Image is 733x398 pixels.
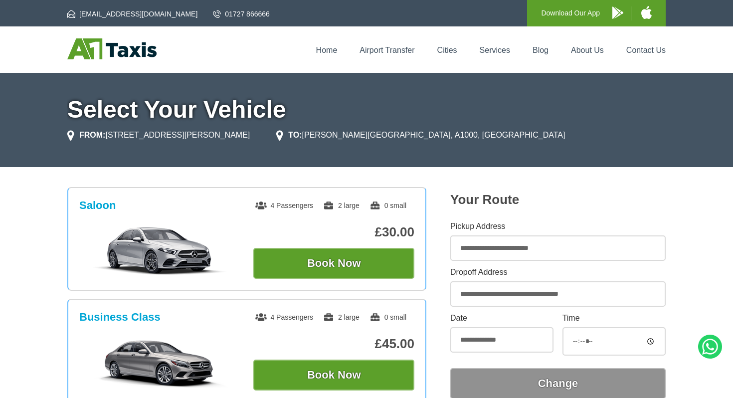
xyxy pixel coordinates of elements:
[450,222,666,230] label: Pickup Address
[79,199,116,212] h3: Saloon
[79,131,105,139] strong: FROM:
[450,268,666,276] label: Dropoff Address
[369,201,406,209] span: 0 small
[213,9,270,19] a: 01727 866666
[253,224,414,240] p: £30.00
[450,192,666,207] h2: Your Route
[85,338,235,388] img: Business Class
[612,6,623,19] img: A1 Taxis Android App
[323,201,360,209] span: 2 large
[323,313,360,321] span: 2 large
[67,38,157,59] img: A1 Taxis St Albans LTD
[67,9,197,19] a: [EMAIL_ADDRESS][DOMAIN_NAME]
[437,46,457,54] a: Cities
[369,313,406,321] span: 0 small
[360,46,414,54] a: Airport Transfer
[79,311,161,324] h3: Business Class
[316,46,338,54] a: Home
[255,313,313,321] span: 4 Passengers
[541,7,600,19] p: Download Our App
[480,46,510,54] a: Services
[253,336,414,352] p: £45.00
[571,46,604,54] a: About Us
[626,46,666,54] a: Contact Us
[255,201,313,209] span: 4 Passengers
[288,131,302,139] strong: TO:
[67,98,666,122] h1: Select Your Vehicle
[253,248,414,279] button: Book Now
[450,314,553,322] label: Date
[641,6,652,19] img: A1 Taxis iPhone App
[533,46,549,54] a: Blog
[562,314,666,322] label: Time
[253,360,414,391] button: Book Now
[85,226,235,276] img: Saloon
[67,129,250,141] li: [STREET_ADDRESS][PERSON_NAME]
[276,129,565,141] li: [PERSON_NAME][GEOGRAPHIC_DATA], A1000, [GEOGRAPHIC_DATA]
